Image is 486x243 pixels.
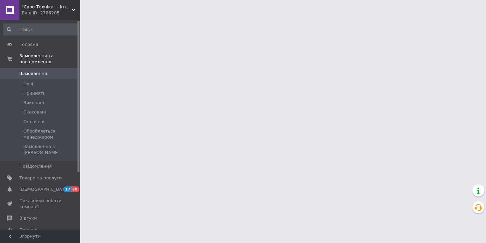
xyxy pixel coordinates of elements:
[19,53,80,65] span: Замовлення та повідомлення
[19,198,62,210] span: Показники роботи компанії
[19,175,62,181] span: Товари та послуги
[23,81,33,87] span: Нові
[19,215,37,221] span: Відгуки
[23,119,44,125] span: Оплачені
[3,23,78,35] input: Пошук
[23,144,78,156] span: Замовлення з [PERSON_NAME]
[19,42,38,48] span: Головна
[19,71,47,77] span: Замовлення
[23,128,78,140] span: Обробляється менеджером
[19,163,52,169] span: Повідомлення
[22,10,80,16] div: Ваш ID: 2786205
[22,4,72,10] span: "Євро-Техніка" - Інтернет-магазин
[63,186,71,192] span: 17
[19,227,37,233] span: Покупці
[23,90,44,96] span: Прийняті
[23,100,44,106] span: Виконані
[71,186,79,192] span: 20
[23,109,46,115] span: Скасовані
[19,186,69,192] span: [DEMOGRAPHIC_DATA]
